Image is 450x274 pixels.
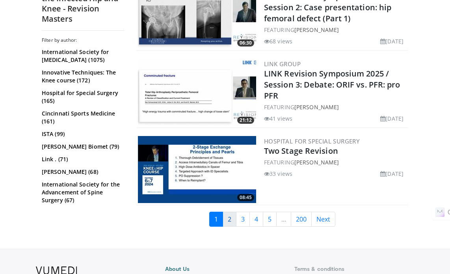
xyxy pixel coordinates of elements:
div: FEATURING [264,103,407,111]
a: Hospital for Special Surgery (165) [42,89,123,105]
a: LINK Group [264,60,301,68]
a: Cincinnati Sports Medicine (161) [42,110,123,125]
a: About Us [165,265,285,273]
li: 33 views [264,170,292,178]
a: [PERSON_NAME] [294,158,339,166]
a: [PERSON_NAME] [294,26,339,34]
li: 68 views [264,37,292,45]
a: 08:45 [138,136,256,203]
span: 06:30 [237,39,254,47]
a: 5 [263,212,277,227]
a: [PERSON_NAME] [294,103,339,111]
a: 4 [249,212,263,227]
a: ISTA (99) [42,130,123,138]
a: 2 [223,212,236,227]
a: Innovative Techniques: The Knee course (172) [42,69,123,84]
a: Terms & conditions [294,265,414,273]
li: [DATE] [380,170,404,178]
a: International Society for the Advancement of Spine Surgery (67) [42,181,123,204]
div: FEATURING [264,26,407,34]
a: 3 [236,212,250,227]
a: Hospital for Special Surgery [264,137,360,145]
li: [DATE] [380,114,404,123]
a: Link . (71) [42,155,123,163]
a: International Society for [MEDICAL_DATA] (1075) [42,48,123,64]
img: 3d38f83b-9379-4a04-8d2a-971632916aaa.300x170_q85_crop-smart_upscale.jpg [138,59,256,126]
a: 200 [291,212,312,227]
div: FEATURING [264,158,407,166]
span: 08:45 [237,194,254,201]
a: 21:12 [138,59,256,126]
img: aebf1bae-9046-459c-8a52-aa8091816a9f.300x170_q85_crop-smart_upscale.jpg [138,136,256,203]
span: 21:12 [237,117,254,124]
a: 1 [209,212,223,227]
a: Next [311,212,335,227]
a: [PERSON_NAME] Biomet (79) [42,143,123,151]
h3: Filter by author: [42,37,125,43]
nav: Search results pages [136,212,408,227]
a: Two Stage Revision [264,145,338,156]
a: LINK Revision Symposium 2025 / Session 3: Debate: ORIF vs. PFR: pro PFR [264,68,400,101]
li: 41 views [264,114,292,123]
a: [PERSON_NAME] (68) [42,168,123,176]
li: [DATE] [380,37,404,45]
